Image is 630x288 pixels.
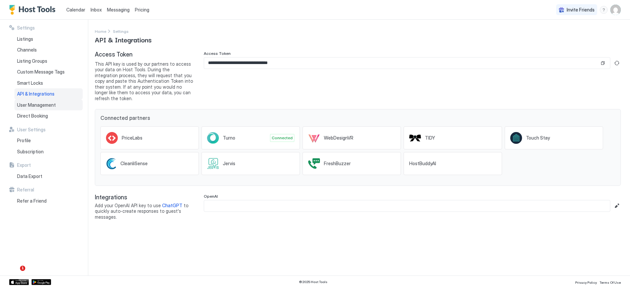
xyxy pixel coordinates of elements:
span: API & Integrations [17,91,54,97]
a: Refer a Friend [14,195,83,207]
span: TIDY [425,135,435,141]
a: App Store [9,279,29,285]
span: Add your OpenAI API key to use to quickly auto-create responses to guest's messages. [95,203,193,220]
a: Jervis [201,152,300,175]
a: Touch Stay [505,126,603,149]
a: API & Integrations [14,88,83,100]
span: Access Token [95,51,193,58]
a: Host Tools Logo [9,5,58,15]
a: HostBuddyAI [404,152,502,175]
button: Edit [613,202,621,210]
a: TurnoConnected [201,126,300,149]
span: Touch Stay [526,135,550,141]
span: Profile [17,138,31,144]
a: Inbox [91,6,102,13]
span: User Settings [17,127,46,133]
span: Listings [17,36,33,42]
span: Subscription [17,149,44,155]
span: Invite Friends [567,7,595,13]
span: Direct Booking [17,113,48,119]
a: PriceLabs [100,126,199,149]
button: Generate new token [613,59,621,67]
div: menu [600,6,608,14]
span: Export [17,162,31,168]
div: User profile [610,5,621,15]
input: Input Field [204,57,599,69]
span: PriceLabs [122,135,142,141]
a: Messaging [107,6,130,13]
a: TIDY [404,126,502,149]
span: Connected [272,135,293,141]
span: Calendar [66,7,85,12]
span: OpenAI [204,194,218,199]
a: ChatGPT [162,203,182,208]
a: Listings [14,33,83,45]
a: CleanliSense [100,152,199,175]
a: Subscription [14,146,83,157]
span: © 2025 Host Tools [299,280,327,284]
span: Listing Groups [17,58,47,64]
span: CleanliSense [120,161,148,166]
span: Inbox [91,7,102,12]
span: FreshBuzzer [324,161,351,166]
a: User Management [14,100,83,111]
div: Breadcrumb [95,28,106,34]
span: 1 [20,266,25,271]
a: Profile [14,135,83,146]
span: User Management [17,102,56,108]
span: WebDesignVR [324,135,353,141]
span: Pricing [135,7,149,13]
button: Copy [599,60,606,66]
a: Terms Of Use [599,278,621,285]
div: Breadcrumb [113,28,129,34]
span: Integrations [95,194,193,201]
span: Referral [17,187,34,193]
a: Privacy Policy [575,278,597,285]
a: Calendar [66,6,85,13]
span: Access Token [204,51,231,56]
span: Privacy Policy [575,280,597,284]
a: Home [95,28,106,34]
span: Home [95,29,106,34]
a: Smart Locks [14,78,83,89]
a: FreshBuzzer [303,152,401,175]
span: Terms Of Use [599,280,621,284]
a: Listing Groups [14,55,83,67]
span: Settings [113,29,129,34]
span: Turno [223,135,235,141]
span: Messaging [107,7,130,12]
span: Smart Locks [17,80,43,86]
a: Google Play Store [31,279,51,285]
a: Channels [14,44,83,55]
span: Data Export [17,173,42,179]
a: WebDesignVR [303,126,401,149]
a: Data Export [14,171,83,182]
span: Settings [17,25,35,31]
span: Jervis [223,161,235,166]
a: Custom Message Tags [14,66,83,78]
span: HostBuddyAI [409,161,436,166]
span: Custom Message Tags [17,69,65,75]
span: Channels [17,47,37,53]
iframe: Intercom live chat [7,266,22,281]
span: This API key is used by our partners to access your data on Host Tools. During the integration pr... [95,61,193,101]
a: Direct Booking [14,110,83,122]
span: Refer a Friend [17,198,47,204]
span: Connected partners [100,115,615,121]
span: API & Integrations [95,34,152,44]
input: Input Field [204,200,610,211]
a: Settings [113,28,129,34]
